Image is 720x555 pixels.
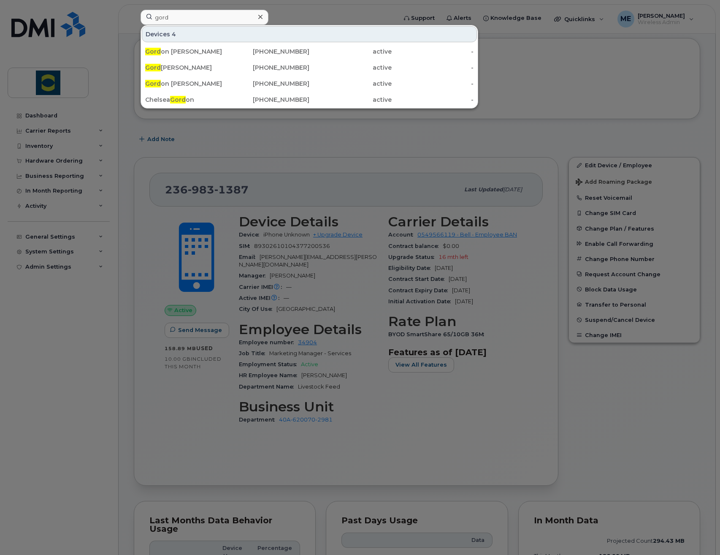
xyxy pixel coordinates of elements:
[142,44,477,59] a: Gordon [PERSON_NAME][PHONE_NUMBER]active-
[172,30,176,38] span: 4
[170,96,186,103] span: Gord
[142,76,477,91] a: Gordon [PERSON_NAME][PHONE_NUMBER]active-
[392,47,474,56] div: -
[253,64,309,71] avayaelement: [PHONE_NUMBER]
[142,92,477,107] a: ChelseaGordon[PHONE_NUMBER]active-
[145,47,227,56] div: on [PERSON_NAME]
[392,63,474,72] div: -
[253,96,309,103] avayaelement: [PHONE_NUMBER]
[142,26,477,42] div: Devices
[145,95,227,104] div: Chelsea on
[253,80,309,87] avayaelement: [PHONE_NUMBER]
[309,79,392,88] div: active
[145,79,227,88] div: on [PERSON_NAME]
[141,10,268,25] input: Find something...
[392,79,474,88] div: -
[392,95,474,104] div: -
[253,48,309,55] avayaelement: [PHONE_NUMBER]
[145,80,161,87] span: Gord
[145,64,161,71] span: Gord
[309,95,392,104] div: active
[145,63,227,72] div: [PERSON_NAME]
[142,60,477,75] a: Gord[PERSON_NAME][PHONE_NUMBER]active-
[309,63,392,72] div: active
[309,47,392,56] div: active
[145,48,161,55] span: Gord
